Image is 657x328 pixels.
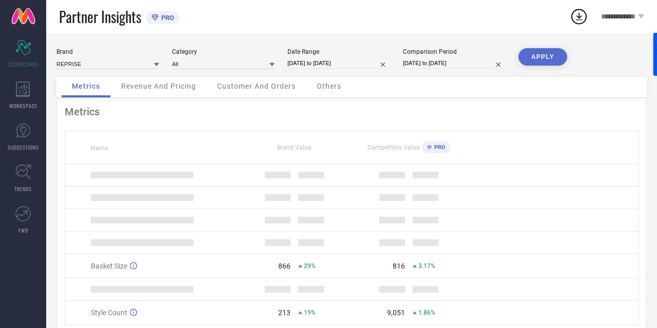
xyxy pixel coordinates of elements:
span: Others [317,82,341,90]
div: Brand [56,48,159,55]
div: Open download list [570,7,588,26]
span: SCORECARDS [8,60,38,68]
span: Metrics [72,82,100,90]
span: Revenue And Pricing [121,82,196,90]
div: 866 [278,262,291,270]
span: 3.17% [418,262,435,270]
span: Customer And Orders [217,82,296,90]
span: Name [91,145,108,152]
span: 1.86% [418,309,435,316]
span: SUGGESTIONS [8,143,39,151]
span: PRO [159,14,174,22]
div: 816 [393,262,405,270]
span: Brand Value [277,144,311,151]
div: Date Range [287,48,390,55]
div: Metrics [65,106,639,118]
div: 9,051 [387,309,405,317]
input: Select date range [287,58,390,69]
span: FWD [18,227,28,234]
span: Basket Size [91,262,127,270]
span: PRO [432,144,446,151]
div: Category [172,48,275,55]
span: Partner Insights [59,6,141,27]
input: Select comparison period [403,58,506,69]
div: 213 [278,309,291,317]
span: Competitors Value [368,144,419,151]
button: APPLY [518,48,567,66]
span: WORKSPACE [9,102,37,110]
span: TRENDS [14,185,32,193]
span: Style Count [91,309,127,317]
span: 19% [304,309,316,316]
div: Comparison Period [403,48,506,55]
span: 29% [304,262,316,270]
